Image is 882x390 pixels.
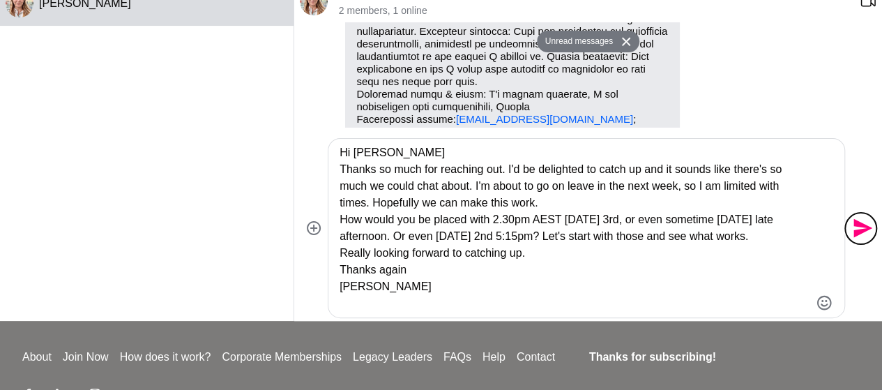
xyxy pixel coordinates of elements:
a: Contact [511,349,561,366]
a: [EMAIL_ADDRESS][DOMAIN_NAME] [456,113,633,125]
h4: Thanks for subscribing! [589,349,851,366]
a: Corporate Memberships [216,349,347,366]
a: [EMAIL_ADDRESS][DOMAIN_NAME] [356,126,533,137]
a: FAQs [438,349,477,366]
a: How does it work? [114,349,217,366]
a: Legacy Leaders [347,349,438,366]
button: Send [845,213,876,244]
button: Emoji picker [816,294,832,311]
textarea: Type your message [340,144,809,312]
button: Unread messages [537,31,617,53]
a: Join Now [57,349,114,366]
p: 2 members , 1 online [339,5,849,17]
a: Help [477,349,511,366]
a: About [17,349,57,366]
